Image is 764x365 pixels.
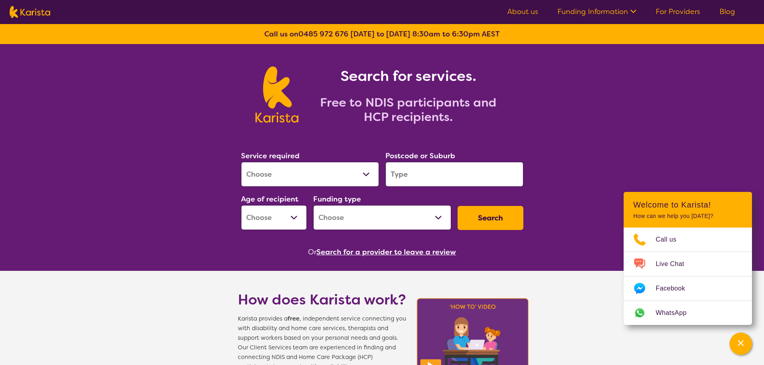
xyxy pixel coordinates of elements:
[385,151,455,161] label: Postcode or Suburb
[656,7,700,16] a: For Providers
[624,301,752,325] a: Web link opens in a new tab.
[308,95,509,124] h2: Free to NDIS participants and HCP recipients.
[308,67,509,86] h1: Search for services.
[656,258,694,270] span: Live Chat
[298,29,349,39] a: 0485 972 676
[633,200,742,210] h2: Welcome to Karista!
[507,7,538,16] a: About us
[458,206,523,230] button: Search
[656,282,695,294] span: Facebook
[241,194,298,204] label: Age of recipient
[624,228,752,325] ul: Choose channel
[656,234,686,246] span: Call us
[288,315,300,323] b: free
[10,6,50,18] img: Karista logo
[385,162,523,187] input: Type
[255,67,298,123] img: Karista logo
[633,213,742,220] p: How can we help you [DATE]?
[316,246,456,258] button: Search for a provider to leave a review
[624,192,752,325] div: Channel Menu
[557,7,636,16] a: Funding Information
[656,307,696,319] span: WhatsApp
[308,246,316,258] span: Or
[264,29,500,39] b: Call us on [DATE] to [DATE] 8:30am to 6:30pm AEST
[313,194,361,204] label: Funding type
[238,290,406,309] h1: How does Karista work?
[241,151,300,161] label: Service required
[719,7,735,16] a: Blog
[730,333,752,355] button: Channel Menu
